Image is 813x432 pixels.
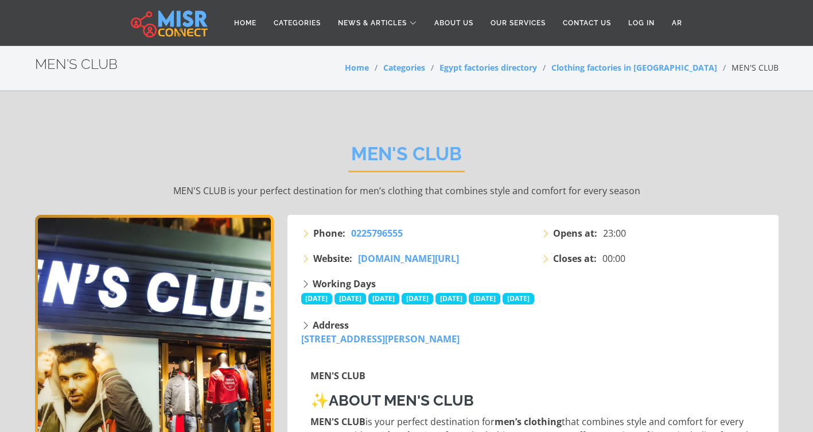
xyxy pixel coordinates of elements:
strong: Phone: [313,226,345,240]
img: main.misr_connect [131,9,208,37]
h3: ✨ [310,392,758,410]
a: Categories [383,62,425,73]
strong: Address [313,319,349,331]
span: [DATE] [402,293,433,304]
a: Contact Us [554,12,620,34]
span: [DATE] [503,293,534,304]
h2: MEN'S CLUB [348,143,465,172]
a: Home [225,12,265,34]
span: News & Articles [338,18,407,28]
p: MEN'S CLUB is your perfect destination for men’s clothing that combines style and comfort for eve... [35,184,779,198]
a: Clothing factories in [GEOGRAPHIC_DATA] [551,62,717,73]
a: [DOMAIN_NAME][URL] [358,252,459,265]
strong: Closes at: [553,252,597,265]
a: [STREET_ADDRESS][PERSON_NAME] [301,333,460,345]
strong: Opens at: [553,226,597,240]
li: MEN'S CLUB [717,61,779,74]
a: 0225796555 [351,226,403,240]
a: AR [663,12,691,34]
h2: MEN'S CLUB [35,56,118,73]
span: [DOMAIN_NAME][URL] [358,252,459,265]
span: 23:00 [603,226,626,240]
span: [DATE] [469,293,500,304]
a: Home [345,62,369,73]
span: [DATE] [368,293,400,304]
a: Egypt factories directory [439,62,537,73]
a: News & Articles [329,12,426,34]
a: Categories [265,12,329,34]
strong: MEN'S CLUB [310,415,365,428]
a: Our Services [482,12,554,34]
span: [DATE] [334,293,366,304]
a: Log in [620,12,663,34]
span: [DATE] [301,293,333,304]
span: [DATE] [435,293,467,304]
strong: MEN'S CLUB [310,369,365,382]
strong: men’s clothing [495,415,562,428]
span: 0225796555 [351,227,403,240]
strong: About MEN'S CLUB [329,392,474,409]
a: About Us [426,12,482,34]
strong: Working Days [313,277,376,290]
strong: Website: [313,252,352,265]
span: 00:00 [602,252,625,265]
